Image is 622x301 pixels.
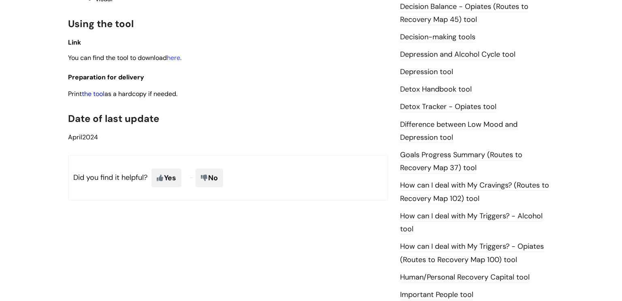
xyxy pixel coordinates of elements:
[400,2,528,25] a: Decision Balance - Opiates (Routes to Recovery Map 45) tool
[400,272,530,283] a: Human/Personal Recovery Capital tool
[400,49,515,60] a: Depression and Alcohol Cycle tool
[400,241,544,265] a: How can I deal with My Triggers? - Opiates (Routes to Recovery Map 100) tool
[400,67,453,77] a: Depression tool
[82,90,104,98] a: the tool
[400,102,496,112] a: Detox Tracker - Opiates tool
[400,84,472,95] a: Detox Handbook tool
[68,90,82,98] span: Print
[68,53,167,62] span: You can find the tool to download
[68,73,144,81] span: Preparation for delivery
[68,38,81,47] span: Link
[68,155,388,201] p: Did you find it helpful?
[400,32,475,43] a: Decision-making tools
[180,53,181,62] span: .
[400,180,549,204] a: How can I deal with My Cravings? (Routes to Recovery Map 102) tool
[151,169,181,187] span: Yes
[400,211,543,235] a: How can I deal with My Triggers? - Alcohol tool
[104,90,177,98] span: as a hardcopy if needed.
[68,112,159,125] span: Date of last update
[196,169,223,187] span: No
[68,133,82,141] span: April
[400,150,522,173] a: Goals Progress Summary (Routes to Recovery Map 37) tool
[68,133,98,141] span: 2024
[167,53,180,62] a: here
[400,120,518,143] a: Difference between Low Mood and Depression tool
[400,290,473,300] a: Important People tool
[68,17,134,30] span: Using the tool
